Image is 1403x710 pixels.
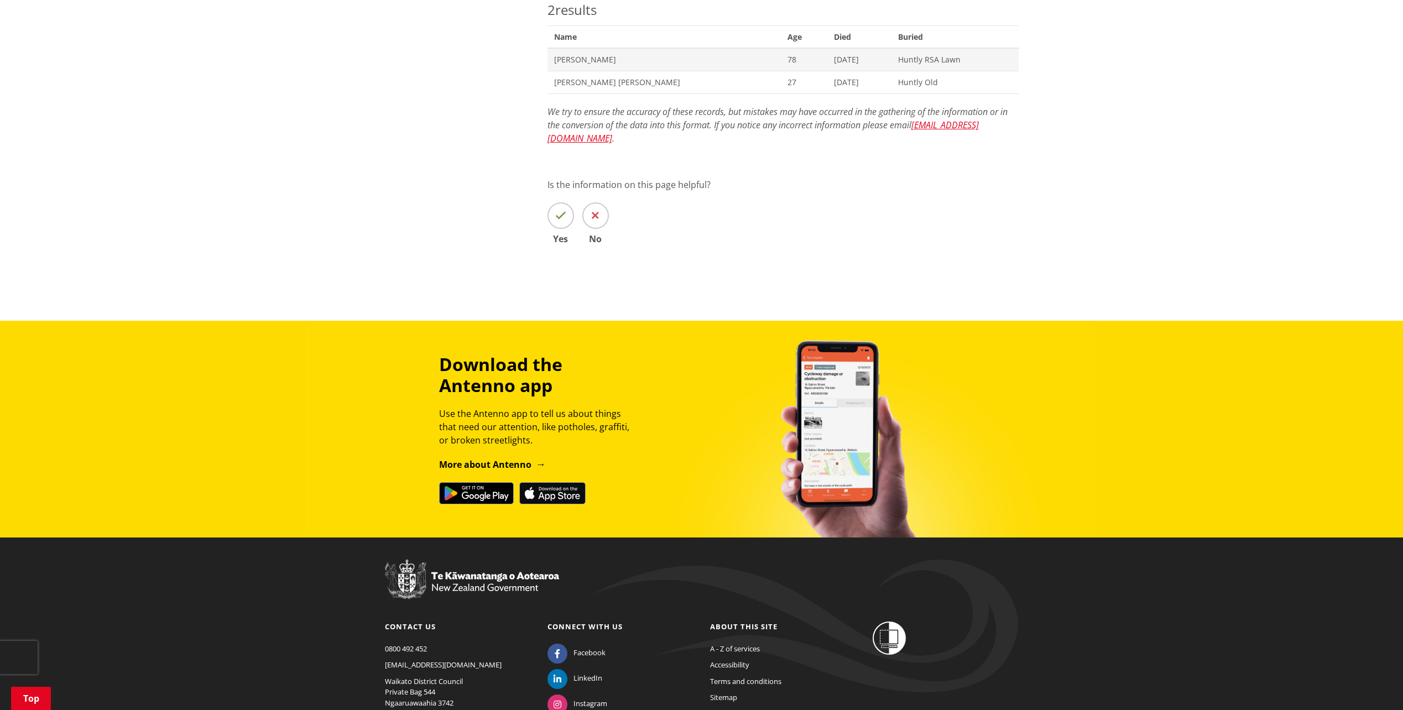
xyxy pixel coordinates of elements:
h3: Download the Antenno app [439,354,639,396]
a: Connect with us [547,622,623,631]
img: Download on the App Store [519,482,586,504]
a: More about Antenno [439,458,546,471]
img: Get it on Google Play [439,482,514,504]
span: [DATE] [834,77,885,88]
a: A - Z of services [710,644,760,654]
span: Buried [891,25,1019,48]
a: About this site [710,622,778,631]
a: Accessibility [710,660,749,670]
a: Top [11,687,51,710]
a: LinkedIn [547,673,602,683]
iframe: Messenger Launcher [1352,664,1392,703]
span: 27 [787,77,821,88]
a: Contact us [385,622,436,631]
a: 0800 492 452 [385,644,427,654]
a: [PERSON_NAME] 78 [DATE] Huntly RSA Lawn [547,48,1019,71]
span: 2 [547,1,555,19]
a: Terms and conditions [710,676,781,686]
p: Use the Antenno app to tell us about things that need our attention, like potholes, graffiti, or ... [439,407,639,447]
span: Name [547,25,781,48]
a: [EMAIL_ADDRESS][DOMAIN_NAME] [547,119,979,144]
a: [PERSON_NAME] [PERSON_NAME] 27 [DATE] Huntly Old [547,71,1019,93]
p: Is the information on this page helpful? [547,178,1019,191]
span: [DATE] [834,54,885,65]
span: [PERSON_NAME] [554,54,775,65]
span: Instagram [573,698,607,709]
span: Huntly Old [898,77,1012,88]
span: LinkedIn [573,673,602,684]
em: We try to ensure the accuracy of these records, but mistakes may have occurred in the gathering o... [547,106,1008,144]
span: Yes [547,234,574,243]
span: Facebook [573,648,606,659]
a: Sitemap [710,692,737,702]
a: Facebook [547,648,606,657]
span: No [582,234,609,243]
span: Huntly RSA Lawn [898,54,1012,65]
span: 78 [787,54,821,65]
img: Shielded [873,622,906,655]
span: Died [827,25,891,48]
a: [EMAIL_ADDRESS][DOMAIN_NAME] [385,660,502,670]
a: Instagram [547,698,607,708]
a: New Zealand Government [385,585,559,595]
span: [PERSON_NAME] [PERSON_NAME] [554,77,775,88]
span: Age [781,25,827,48]
img: New Zealand Government [385,560,559,599]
